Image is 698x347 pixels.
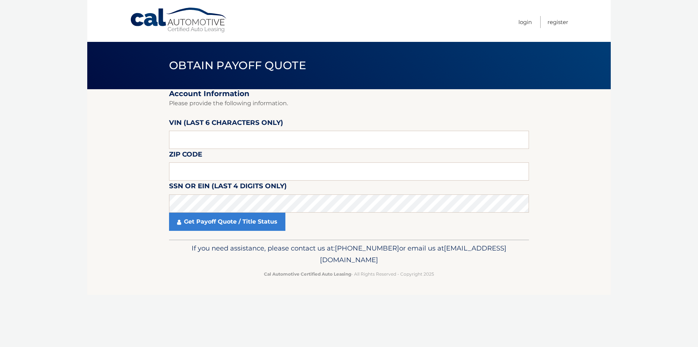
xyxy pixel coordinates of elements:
a: Login [518,16,532,28]
span: Obtain Payoff Quote [169,59,306,72]
p: Please provide the following information. [169,98,529,109]
label: SSN or EIN (last 4 digits only) [169,181,287,194]
h2: Account Information [169,89,529,98]
p: - All Rights Reserved - Copyright 2025 [174,270,524,278]
span: [PHONE_NUMBER] [335,244,399,252]
a: Get Payoff Quote / Title Status [169,213,285,231]
label: VIN (last 6 characters only) [169,117,283,131]
p: If you need assistance, please contact us at: or email us at [174,242,524,266]
strong: Cal Automotive Certified Auto Leasing [264,271,351,277]
label: Zip Code [169,149,202,162]
a: Register [547,16,568,28]
a: Cal Automotive [130,7,228,33]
